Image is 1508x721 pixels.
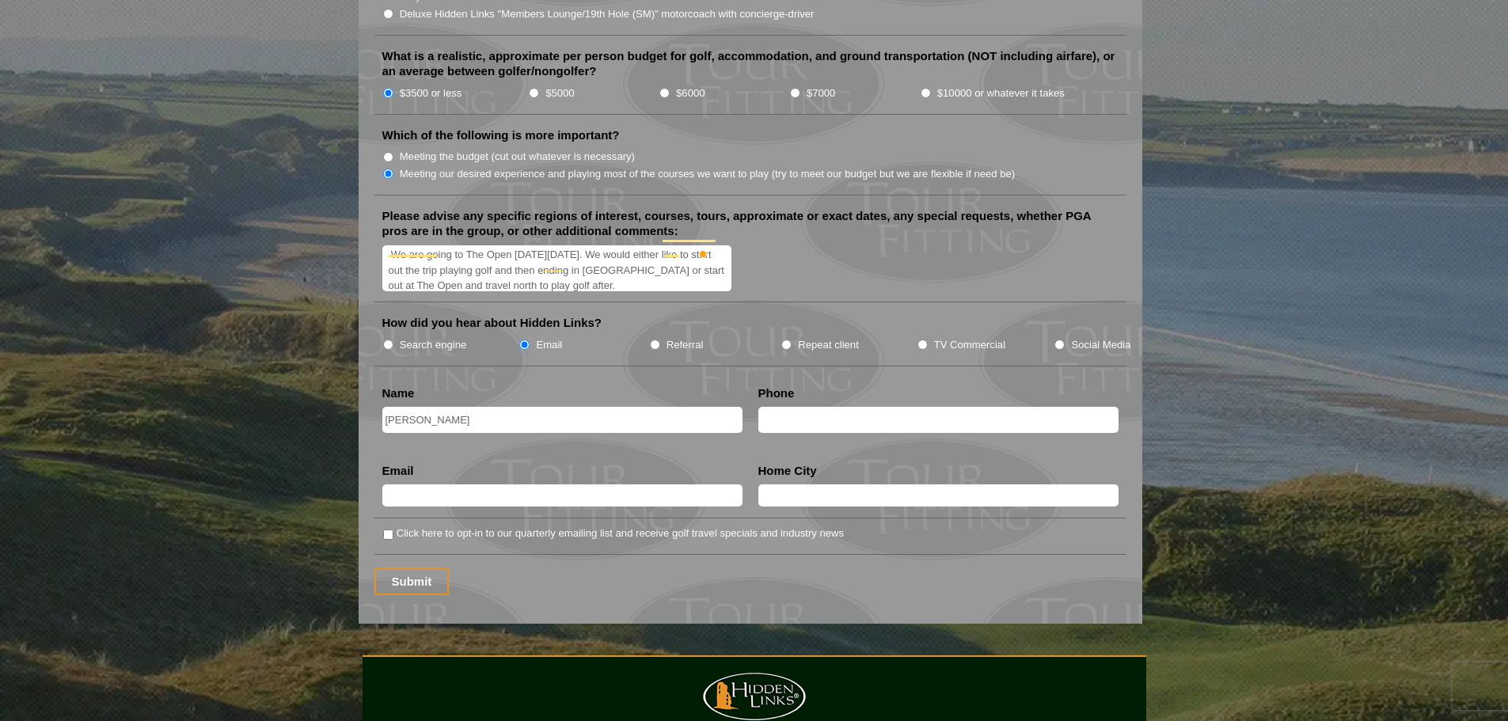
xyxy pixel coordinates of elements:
[400,337,467,353] label: Search engine
[400,85,462,101] label: $3500 or less
[798,337,859,353] label: Repeat client
[545,85,574,101] label: $5000
[1071,337,1130,353] label: Social Media
[536,337,562,353] label: Email
[667,337,704,353] label: Referral
[807,85,835,101] label: $7000
[676,85,705,101] label: $6000
[934,337,1005,353] label: TV Commercial
[758,385,795,401] label: Phone
[937,85,1065,101] label: $10000 or whatever it takes
[382,245,732,292] textarea: To enrich screen reader interactions, please activate Accessibility in Grammarly extension settings
[397,526,844,541] label: Click here to opt-in to our quarterly emailing list and receive golf travel specials and industry...
[374,567,450,595] input: Submit
[758,463,817,479] label: Home City
[382,385,415,401] label: Name
[400,6,815,22] label: Deluxe Hidden Links "Members Lounge/19th Hole (SM)" motorcoach with concierge-driver
[382,48,1119,79] label: What is a realistic, approximate per person budget for golf, accommodation, and ground transporta...
[382,208,1119,239] label: Please advise any specific regions of interest, courses, tours, approximate or exact dates, any s...
[400,149,635,165] label: Meeting the budget (cut out whatever is necessary)
[382,127,620,143] label: Which of the following is more important?
[382,315,602,331] label: How did you hear about Hidden Links?
[382,463,414,479] label: Email
[400,166,1016,182] label: Meeting our desired experience and playing most of the courses we want to play (try to meet our b...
